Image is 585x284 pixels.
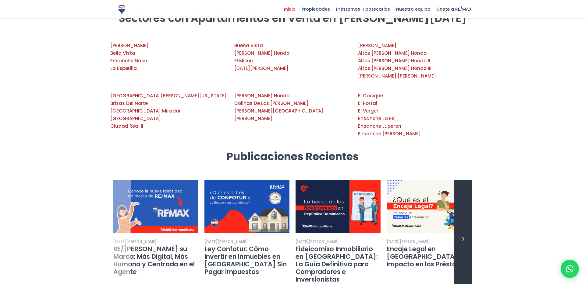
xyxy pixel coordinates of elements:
[281,5,299,14] span: Inicio
[204,180,289,233] a: Ley Confotur: Cómo Invertir en Inmuebles en República Dominicana Sin Pagar Impuestos
[110,100,148,106] a: Brisas Del Norte
[110,92,227,99] a: [GEOGRAPHIC_DATA][PERSON_NAME][US_STATE]
[358,115,394,122] a: Ensanche La Fe
[434,5,475,14] span: Únete a RE/MAX
[387,180,472,233] img: El encaje legal en República Dominicana explicado con un gráfico de un banco regulador sobre mone...
[234,42,263,49] a: Buena Vista
[110,50,135,56] a: Bella Vista
[110,42,149,49] a: [PERSON_NAME]
[387,180,472,233] a: Encaje Legal en República Dominicana: Su Impacto en los Préstamos
[204,180,289,233] img: Gráfico de una propiedad en venta exenta de impuestos por ley confotur
[358,73,436,79] a: [PERSON_NAME] [PERSON_NAME]
[296,180,381,233] img: Portada artículo del funcionamiento del fideicomiso inmobiliario en República Dominicana con sus ...
[358,100,377,106] a: El Portal
[234,57,253,64] a: El Millon
[299,5,333,14] span: Propiedades
[296,180,381,233] a: Fideicomiso Inmobiliario en República Dominicana: La Guía Definitiva para Compradores e Inversion...
[234,65,289,71] a: [DATE][PERSON_NAME]
[358,42,396,49] a: [PERSON_NAME]
[358,130,421,137] a: Ensanche [PERSON_NAME]
[204,244,287,276] a: Ley Confotur: Cómo Invertir en Inmuebles en [GEOGRAPHIC_DATA] Sin Pagar Impuestos
[296,244,378,284] a: Fideicomiso Inmobiliario en [GEOGRAPHIC_DATA]: La Guía Definitiva para Compradores e Inversionistas
[226,149,359,164] strong: Publicaciones Recientes
[358,57,430,64] a: Altos [PERSON_NAME] Hondo II
[234,115,273,122] a: [PERSON_NAME]
[116,4,127,15] img: Logo de REMAX
[110,11,475,25] h2: Sectores con Apartamentos en Venta en [PERSON_NAME][DATE]
[234,108,323,114] a: [PERSON_NAME][GEOGRAPHIC_DATA]
[110,108,181,114] a: [GEOGRAPHIC_DATA] Mirador
[358,108,378,114] a: El Vergel
[234,100,309,106] a: Colinas De Los [PERSON_NAME]
[358,123,401,129] a: Ensanche Luperon
[234,92,289,99] a: [PERSON_NAME] Hondo
[113,180,198,233] img: miniatura gráfico con chica mostrando el nuevo logotipo de REMAX
[110,123,143,129] a: Ciudad Real II
[204,239,248,244] div: [DATE][PERSON_NAME]
[296,239,339,244] div: [DATE][PERSON_NAME]
[393,5,434,14] span: Nuestro equipo
[358,50,427,56] a: Altos [PERSON_NAME] Hondo
[113,180,198,233] a: RE/MAX Renueva su Marca: Más Digital, Más Humana y Centrada en el Agente
[387,244,470,268] a: Encaje Legal en [GEOGRAPHIC_DATA]: Su Impacto en los Préstamos
[333,5,393,14] span: Préstamos Hipotecarios
[110,115,161,122] a: [GEOGRAPHIC_DATA]
[110,57,147,64] a: Ensanche Naco
[113,239,157,244] div: [DATE][PERSON_NAME]
[113,244,195,276] a: RE/[PERSON_NAME] su Marca: Más Digital, Más Humana y Centrada en el Agente
[358,92,383,99] a: El Cacique
[387,239,430,244] div: [DATE][PERSON_NAME]
[358,65,431,71] a: Altos [PERSON_NAME] Hondo III
[234,50,289,56] a: [PERSON_NAME] Hondo
[110,65,137,71] a: La Esperilla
